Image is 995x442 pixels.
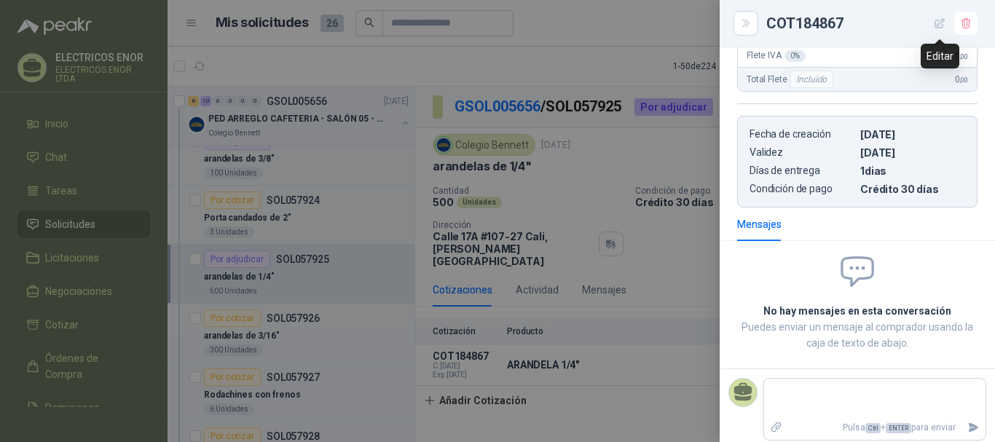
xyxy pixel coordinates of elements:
[961,415,986,441] button: Enviar
[886,423,911,433] span: ENTER
[784,50,806,62] div: 0 %
[860,183,965,195] p: Crédito 30 días
[860,165,965,177] p: 1 dias
[737,319,978,351] p: Puedes enviar un mensaje al comprador usando la caja de texto de abajo.
[955,74,968,84] span: 0
[737,216,782,232] div: Mensajes
[747,50,806,62] span: Flete IVA
[789,415,962,441] p: Pulsa + para enviar
[959,76,968,84] span: ,00
[750,128,854,141] p: Fecha de creación
[766,12,978,35] div: COT184867
[747,71,836,88] span: Total Flete
[737,303,978,319] h2: No hay mensajes en esta conversación
[921,44,959,68] div: Editar
[737,15,755,32] button: Close
[750,146,854,159] p: Validez
[764,415,789,441] label: Adjuntar archivos
[860,128,965,141] p: [DATE]
[860,146,965,159] p: [DATE]
[790,71,833,88] div: Incluido
[955,51,968,61] span: 0
[750,183,854,195] p: Condición de pago
[750,165,854,177] p: Días de entrega
[865,423,881,433] span: Ctrl
[959,52,968,60] span: ,00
